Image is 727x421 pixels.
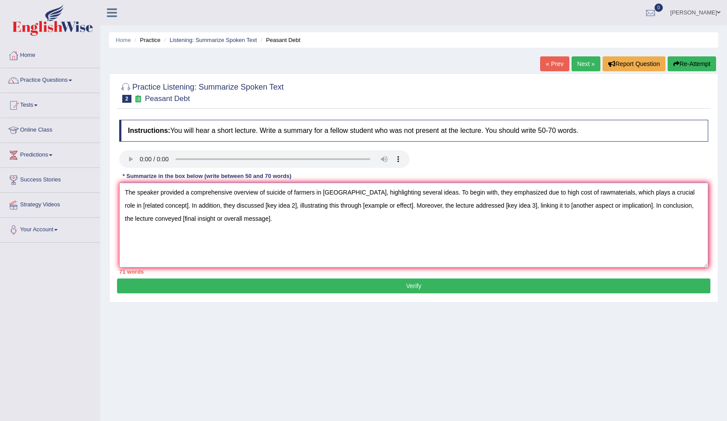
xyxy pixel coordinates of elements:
a: Predictions [0,143,100,165]
a: Online Class [0,118,100,140]
button: Report Question [603,56,665,71]
small: Peasant Debt [145,94,190,103]
a: Your Account [0,218,100,240]
a: Home [116,37,131,43]
a: « Prev [540,56,569,71]
a: Strategy Videos [0,193,100,215]
div: * Summarize in the box below (write between 50 and 70 words) [119,172,295,181]
a: Tests [0,93,100,115]
a: Success Stories [0,168,100,190]
button: Re-Attempt [668,56,716,71]
a: Practice Questions [0,68,100,90]
small: Exam occurring question [134,95,143,103]
h2: Practice Listening: Summarize Spoken Text [119,81,284,103]
h4: You will hear a short lecture. Write a summary for a fellow student who was not present at the le... [119,120,708,142]
li: Practice [132,36,160,44]
li: Peasant Debt [258,36,300,44]
a: Next » [572,56,600,71]
a: Listening: Summarize Spoken Text [169,37,257,43]
a: Home [0,43,100,65]
button: Verify [117,278,710,293]
b: Instructions: [128,127,170,134]
span: 0 [655,3,663,12]
div: 71 words [119,268,708,276]
span: 2 [122,95,131,103]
